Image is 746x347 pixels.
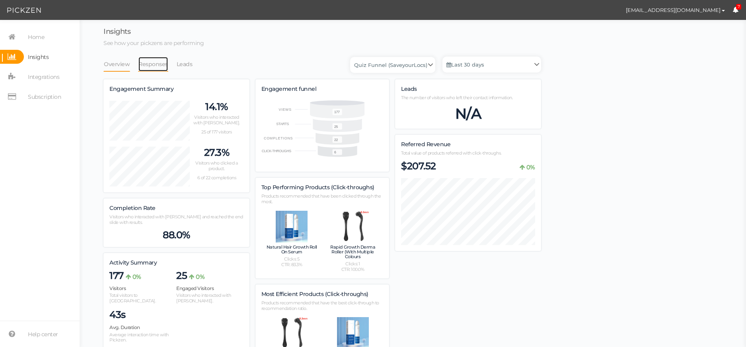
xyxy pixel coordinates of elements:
[138,57,176,72] li: Responses
[401,160,436,172] span: $207.52
[261,85,317,92] span: Engagement funnel
[196,273,205,280] b: 0%
[109,214,243,225] span: Visitors who interacted with [PERSON_NAME] and reached the end slide with results.
[261,300,379,311] span: Products recommended that have the best click-through to recommendation ratio.
[109,259,157,266] span: Activity Summary
[109,85,173,92] span: Engagement Summary
[526,163,535,171] b: 0%
[103,57,138,72] li: Overview
[334,110,340,114] text: 177
[109,285,126,291] span: Visitors
[176,57,201,72] li: Leads
[28,51,49,63] span: Insights
[604,3,618,17] img: 1e5ca9e13a0ff5c6b3e8a59aac4db333
[264,136,293,140] text: COMPLETIONS
[109,309,126,321] span: 43s
[281,257,302,268] span: Clicks: 5 CTR: 83.3%
[109,325,176,330] h4: Avg. Duration
[618,3,732,17] button: [EMAIL_ADDRESS][DOMAIN_NAME]
[341,261,364,273] span: Clicks: 1 CTR: 100.0%
[109,332,169,343] span: Average interaction time with Pickzen.
[261,290,368,298] span: Most Efficient Products (Click-throughs)
[109,292,156,304] span: Total visitors to [GEOGRAPHIC_DATA].
[401,105,535,123] div: N/A
[28,71,59,83] span: Integrations
[261,184,374,191] span: Top Performing Products (Click-throughs)
[195,160,238,171] span: Visitors who clicked a product.
[132,273,141,280] b: 0%
[442,57,541,73] a: Last 30 days
[626,7,721,13] span: [EMAIL_ADDRESS][DOMAIN_NAME]
[276,122,289,126] text: STARTS
[736,4,742,10] span: 7
[261,193,381,204] span: Products recommended that have been clicked through the most.
[109,204,156,212] span: Completion Rate
[401,86,417,93] label: Leads
[334,151,336,155] text: 6
[190,101,243,113] p: 14.1%
[401,95,512,100] span: The number of visitors who left their contact information.
[334,125,338,129] text: 25
[193,114,240,125] span: Visitors who interacted with [PERSON_NAME].
[103,39,204,47] span: See how your pickzens are performing
[28,328,58,341] span: Help center
[263,245,320,254] h4: Natural Hair Growth Roll On Serum
[176,57,193,72] a: Leads
[103,27,131,36] span: Insights
[261,149,291,153] text: CLICK-THROUGHS
[28,31,44,43] span: Home
[103,57,130,72] a: Overview
[324,245,381,259] h4: Rapid Growth Derma Roller (With Multiple Colours
[190,147,243,159] p: 27.3%
[7,6,41,15] img: Pickzen logo
[401,141,450,148] span: Referred Revenue
[401,150,501,156] span: Total value of products referred with click-throughs.
[279,107,292,111] text: VIEWS
[176,270,187,282] span: 25
[334,138,338,142] text: 22
[190,175,243,181] p: 6 of 22 completions
[138,57,168,72] a: Responses
[28,90,61,103] span: Subscription
[176,292,231,304] span: Visitors who interacted with [PERSON_NAME].
[176,285,214,291] span: Engaged Visitors
[109,270,124,282] span: 177
[190,129,243,135] p: 25 of 177 visitors
[163,229,190,241] span: 88.0%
